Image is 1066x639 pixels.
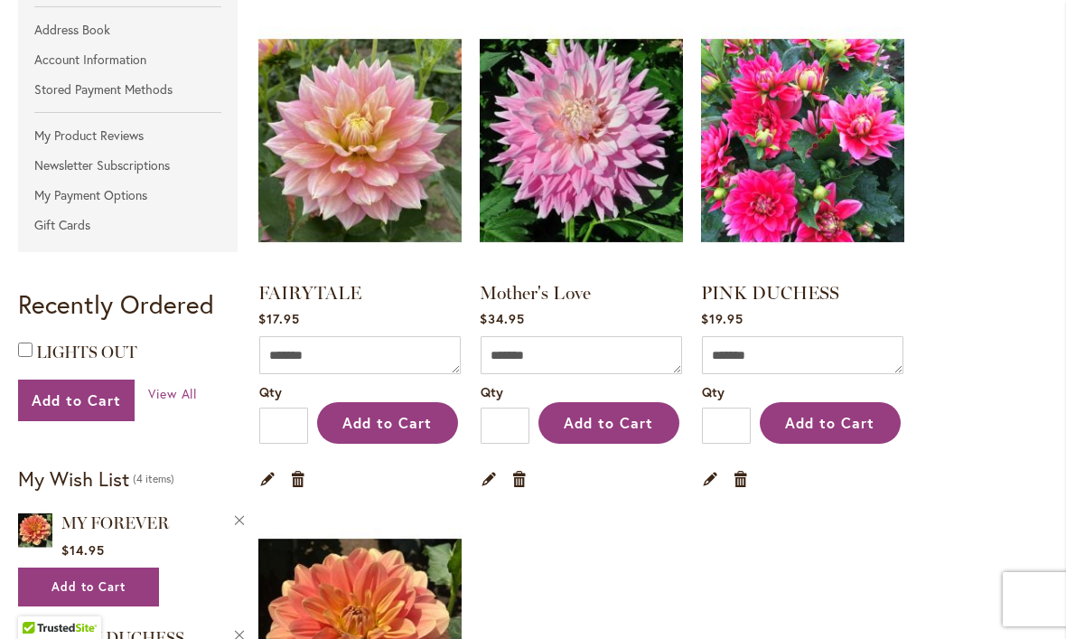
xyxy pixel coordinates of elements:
strong: Recently Ordered [18,287,214,321]
img: MY FOREVER [18,510,52,550]
a: Mother's Love [480,282,591,304]
span: $14.95 [61,541,105,559]
a: My Product Reviews [18,122,238,149]
span: Qty [702,383,725,400]
span: Add to Cart [785,413,874,432]
span: Add to Cart [32,390,121,409]
a: Gift Cards [18,211,238,239]
a: My Payment Options [18,182,238,209]
span: $34.95 [480,310,525,327]
a: View All [148,385,198,403]
span: $19.95 [701,310,743,327]
span: 4 items [133,472,174,485]
button: Add to Cart [760,402,901,444]
strong: My Wish List [18,465,129,492]
span: Qty [481,383,503,400]
a: Account Information [18,46,238,73]
a: Address Book [18,16,238,43]
iframe: Launch Accessibility Center [14,575,64,625]
span: Add to Cart [342,413,432,432]
a: PINK DUCHESS [701,282,839,304]
button: Add to Cart [538,402,679,444]
a: MY FOREVER [18,510,52,554]
a: LIGHTS OUT [36,343,137,362]
span: Add to Cart [564,413,653,432]
a: Mother's Love [480,14,683,271]
img: PINK DUCHESS [701,14,904,268]
span: Add to Cart [51,579,126,595]
img: Fairytale [258,14,462,268]
button: Add to Cart [18,568,159,606]
img: Mother's Love [480,14,683,268]
button: Add to Cart [18,380,135,421]
a: Newsletter Subscriptions [18,152,238,179]
a: Stored Payment Methods [18,76,238,103]
a: FAIRYTALE [258,282,361,304]
a: Fairytale [258,14,462,271]
a: PINK DUCHESS [701,14,904,271]
a: MY FOREVER [61,513,169,533]
span: $17.95 [258,310,300,327]
button: Add to Cart [317,402,458,444]
span: Qty [259,383,282,400]
span: View All [148,385,198,402]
